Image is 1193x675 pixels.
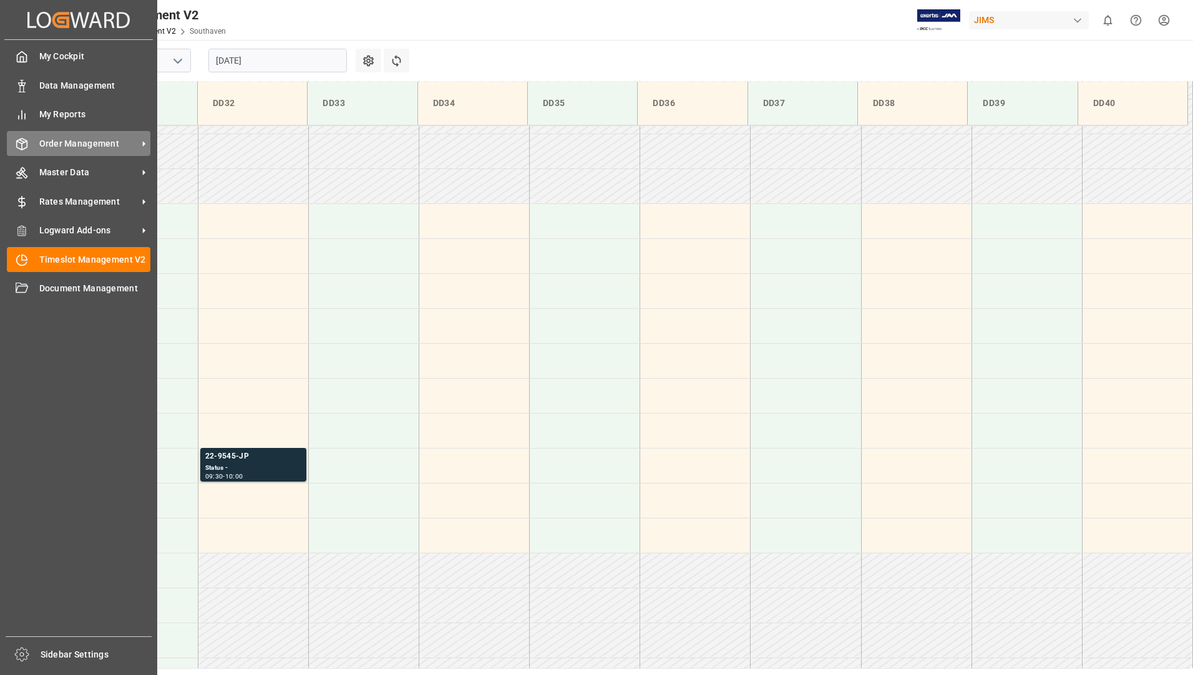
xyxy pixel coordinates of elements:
div: DD39 [978,92,1067,115]
input: DD-MM-YYYY [208,49,347,72]
div: 22-9545-JP [205,450,301,463]
a: Timeslot Management V2 [7,247,150,271]
div: JIMS [969,11,1089,29]
a: My Reports [7,102,150,127]
span: Rates Management [39,195,138,208]
div: DD34 [428,92,517,115]
div: DD35 [538,92,627,115]
div: DD36 [648,92,737,115]
div: DD32 [208,92,297,115]
div: Status - [205,463,301,473]
span: Sidebar Settings [41,648,152,661]
span: Logward Add-ons [39,224,138,237]
a: Data Management [7,73,150,97]
a: My Cockpit [7,44,150,69]
div: DD33 [318,92,407,115]
div: DD40 [1088,92,1177,115]
span: Document Management [39,282,151,295]
span: Master Data [39,166,138,179]
button: show 0 new notifications [1094,6,1122,34]
span: Timeslot Management V2 [39,253,151,266]
button: Help Center [1122,6,1150,34]
img: Exertis%20JAM%20-%20Email%20Logo.jpg_1722504956.jpg [917,9,960,31]
span: Order Management [39,137,138,150]
button: JIMS [969,8,1094,32]
span: My Cockpit [39,50,151,63]
div: 09:30 [205,473,223,479]
span: Data Management [39,79,151,92]
div: DD38 [868,92,957,115]
button: open menu [168,51,187,70]
div: - [223,473,225,479]
span: My Reports [39,108,151,121]
div: DD37 [758,92,847,115]
a: Document Management [7,276,150,301]
div: 10:00 [225,473,243,479]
